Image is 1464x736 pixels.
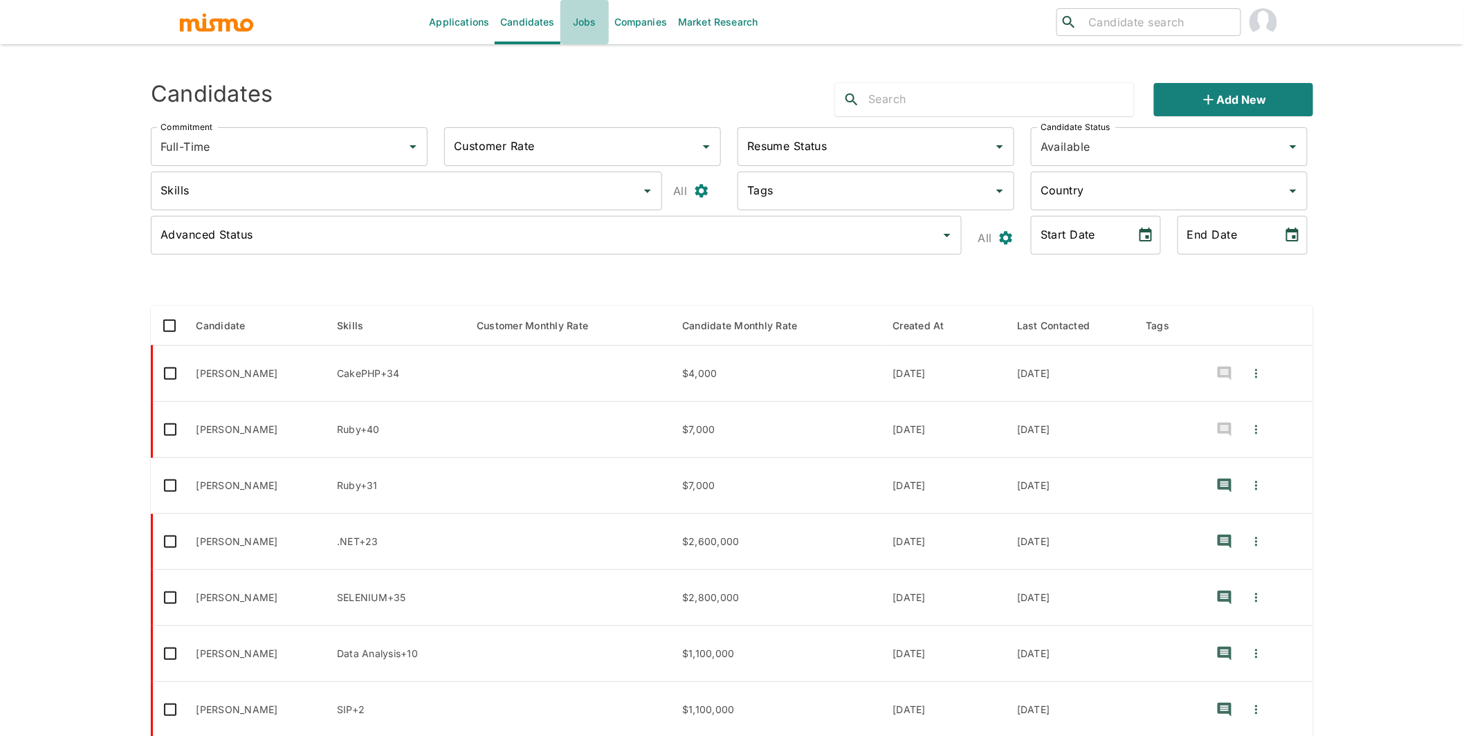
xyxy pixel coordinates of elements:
p: Ruby, .NET, C#, ETL, Microsoft SQL Server, Oracle, Java, ASP, ReactJS, React, Redis, PostgreSQL, ... [337,479,455,493]
th: Skills [326,306,466,346]
td: $2,800,000 [671,570,881,626]
button: Open [990,137,1009,156]
td: [DATE] [1006,570,1135,626]
td: [DATE] [882,402,1007,458]
p: SIP, VOIP, CCNA [337,703,455,717]
button: Quick Actions [1241,469,1272,502]
button: Add new [1154,83,1313,116]
button: Open [937,226,957,245]
th: Tags [1135,306,1196,346]
button: Quick Actions [1241,525,1272,558]
input: Candidate search [1083,12,1235,32]
p: .NET, API, Okta, Swift, Agile, Confluence, JIRA, SCRUM, Microsoft SQL Server, SQL, Vmware, VPN, R... [337,535,455,549]
td: [PERSON_NAME] [185,346,327,402]
button: Open [638,181,657,201]
img: Carmen Vilachá [1250,8,1277,36]
button: Open [990,181,1009,201]
button: Quick Actions [1241,413,1272,446]
td: $4,000 [671,346,881,402]
td: [DATE] [1006,626,1135,682]
input: MM/DD/YYYY [1031,216,1126,255]
button: recent-notes [1208,581,1241,614]
td: [DATE] [1006,514,1135,570]
td: $7,000 [671,402,881,458]
p: Data Analysis, Tableau, Agile, SCRUM, ServiceNow, Peoplesoft, SAP, Salesforce, Change Management,... [337,647,455,661]
td: [PERSON_NAME] [185,514,327,570]
button: recent-notes [1208,469,1241,502]
th: Last Contacted [1006,306,1135,346]
img: logo [179,12,255,33]
button: Quick Actions [1241,581,1272,614]
button: search [835,83,868,116]
p: CakePHP, Git, JavaScript, jQuery, PHP, ReactJS, React, Symfony, Microsoft SQL Server, MySQL, PL/S... [337,367,455,380]
td: [DATE] [882,626,1007,682]
button: recent-notes [1208,413,1241,446]
h4: Candidates [151,80,273,108]
label: Commitment [161,121,212,133]
button: Quick Actions [1241,637,1272,670]
span: Candidate [196,318,264,334]
td: [DATE] [1006,458,1135,514]
td: $2,600,000 [671,514,881,570]
p: All [978,228,992,248]
p: All [673,181,687,201]
td: [DATE] [1006,346,1135,402]
span: Candidate Monthly Rate [682,318,816,334]
td: [DATE] [882,570,1007,626]
button: Quick Actions [1241,693,1272,726]
td: [PERSON_NAME] [185,570,327,626]
td: [PERSON_NAME] [185,458,327,514]
button: recent-notes [1208,357,1241,390]
p: SELENIUM, Appium, C#, Java, JIRA, JENKINS, Python, MongoDB, Nunit, Microsoft SQL Server, API, Gra... [337,591,455,605]
button: recent-notes [1208,637,1241,670]
input: MM/DD/YYYY [1178,216,1273,255]
p: Ruby, CI/CD, Redis, .NET, Django, PHP, Python, ANDROID, Java, ReactJS, React, MICROSERVICE, GitHu... [337,423,455,436]
button: Choose date [1279,221,1306,249]
button: Quick Actions [1241,357,1272,390]
td: [DATE] [1006,402,1135,458]
td: [PERSON_NAME] [185,402,327,458]
button: recent-notes [1208,693,1241,726]
button: recent-notes [1208,525,1241,558]
label: Candidate Status [1041,121,1110,133]
td: $7,000 [671,458,881,514]
td: [DATE] [882,458,1007,514]
td: [DATE] [882,346,1007,402]
button: Open [403,137,423,156]
button: Open [1283,137,1303,156]
button: Open [697,137,716,156]
button: Choose date [1132,221,1160,249]
input: Search [868,89,1134,111]
td: [DATE] [882,514,1007,570]
button: Open [1283,181,1303,201]
span: Created At [893,318,963,334]
span: Customer Monthly Rate [477,318,606,334]
td: $1,100,000 [671,626,881,682]
td: [PERSON_NAME] [185,626,327,682]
